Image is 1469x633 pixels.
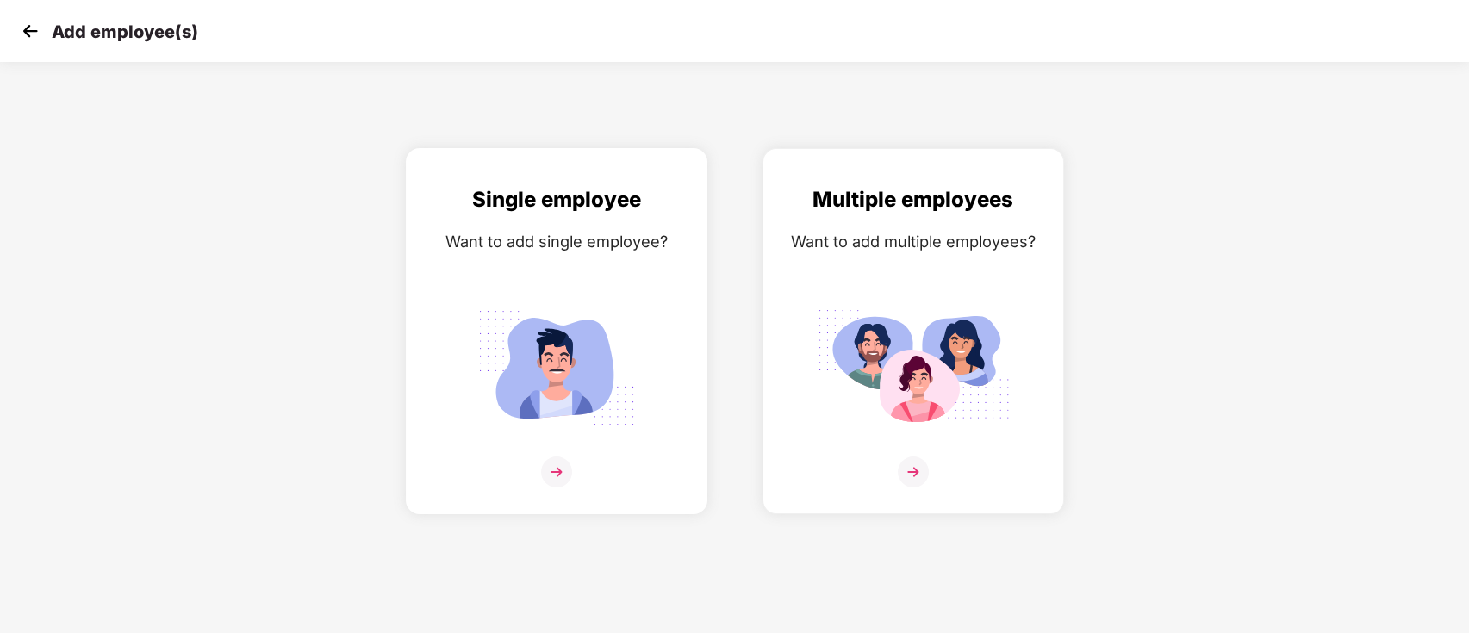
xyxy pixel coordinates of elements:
img: svg+xml;base64,PHN2ZyB4bWxucz0iaHR0cDovL3d3dy53My5vcmcvMjAwMC9zdmciIHdpZHRoPSIzMCIgaGVpZ2h0PSIzMC... [17,18,43,44]
div: Want to add single employee? [424,229,689,254]
p: Add employee(s) [52,22,198,42]
div: Multiple employees [781,183,1046,216]
div: Want to add multiple employees? [781,229,1046,254]
img: svg+xml;base64,PHN2ZyB4bWxucz0iaHR0cDovL3d3dy53My5vcmcvMjAwMC9zdmciIGlkPSJTaW5nbGVfZW1wbG95ZWUiIH... [460,301,653,435]
img: svg+xml;base64,PHN2ZyB4bWxucz0iaHR0cDovL3d3dy53My5vcmcvMjAwMC9zdmciIGlkPSJNdWx0aXBsZV9lbXBsb3llZS... [817,301,1010,435]
div: Single employee [424,183,689,216]
img: svg+xml;base64,PHN2ZyB4bWxucz0iaHR0cDovL3d3dy53My5vcmcvMjAwMC9zdmciIHdpZHRoPSIzNiIgaGVpZ2h0PSIzNi... [541,456,572,487]
img: svg+xml;base64,PHN2ZyB4bWxucz0iaHR0cDovL3d3dy53My5vcmcvMjAwMC9zdmciIHdpZHRoPSIzNiIgaGVpZ2h0PSIzNi... [898,456,929,487]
